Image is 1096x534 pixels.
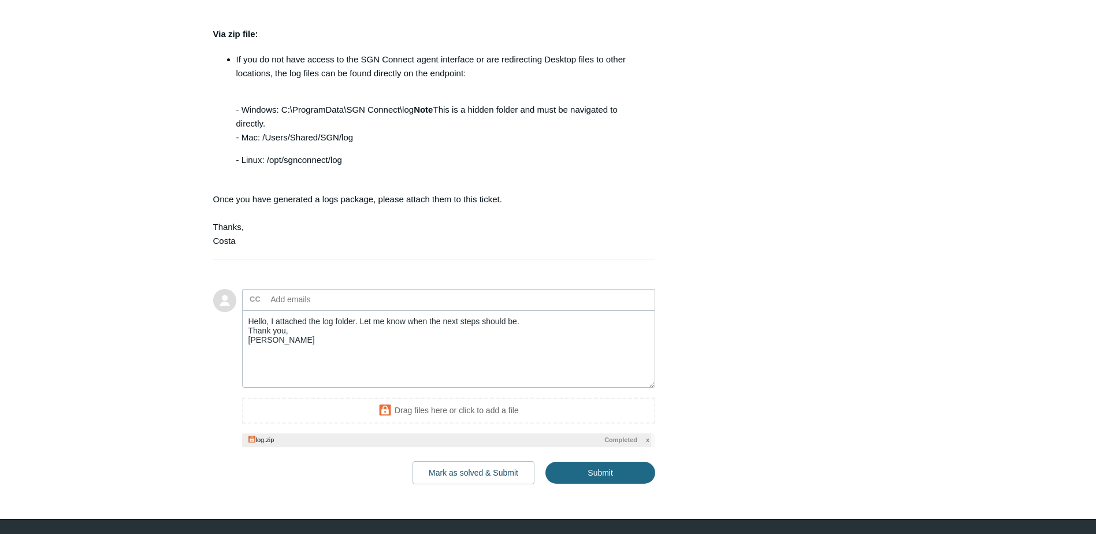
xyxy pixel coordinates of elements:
[414,105,433,114] strong: Note
[413,461,534,484] button: Mark as solved & Submit
[250,291,261,308] label: CC
[236,53,644,80] p: If you do not have access to the SGN Connect agent interface or are redirecting Desktop files to ...
[236,89,644,144] p: - Windows: C:\ProgramData\SGN Connect\log This is a hidden folder and must be navigated to direct...
[266,291,391,308] input: Add emails
[236,153,644,167] p: - Linux: /opt/sgnconnect/log
[242,310,656,388] textarea: Add your reply
[213,29,258,39] strong: Via zip file:
[545,462,655,484] input: Submit
[646,435,649,445] span: x
[604,435,637,445] span: Completed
